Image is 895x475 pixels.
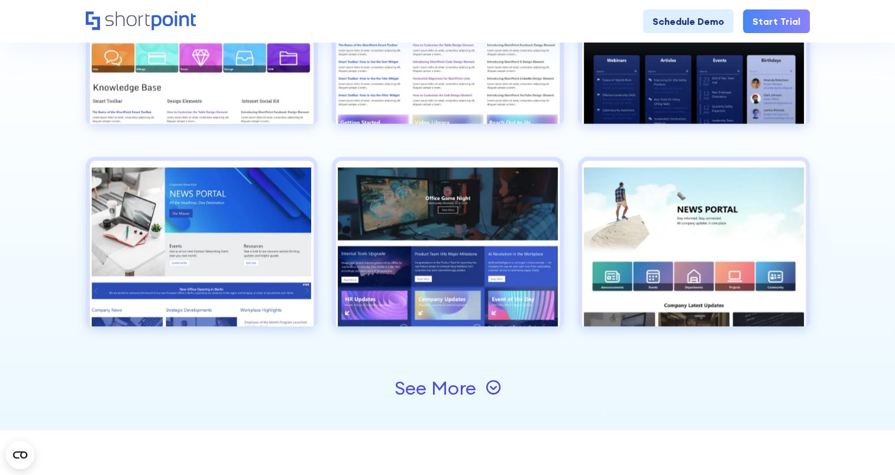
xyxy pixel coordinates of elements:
div: See More [395,378,476,397]
button: Open CMP widget [6,441,34,469]
a: News Portal 1 [86,157,318,345]
a: News Portal 3 [578,157,810,345]
a: Home [86,11,196,31]
a: News Portal 2 [332,157,564,345]
a: Start Trial [743,9,810,33]
iframe: Chat Widget [836,418,895,475]
a: Schedule Demo [643,9,734,33]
